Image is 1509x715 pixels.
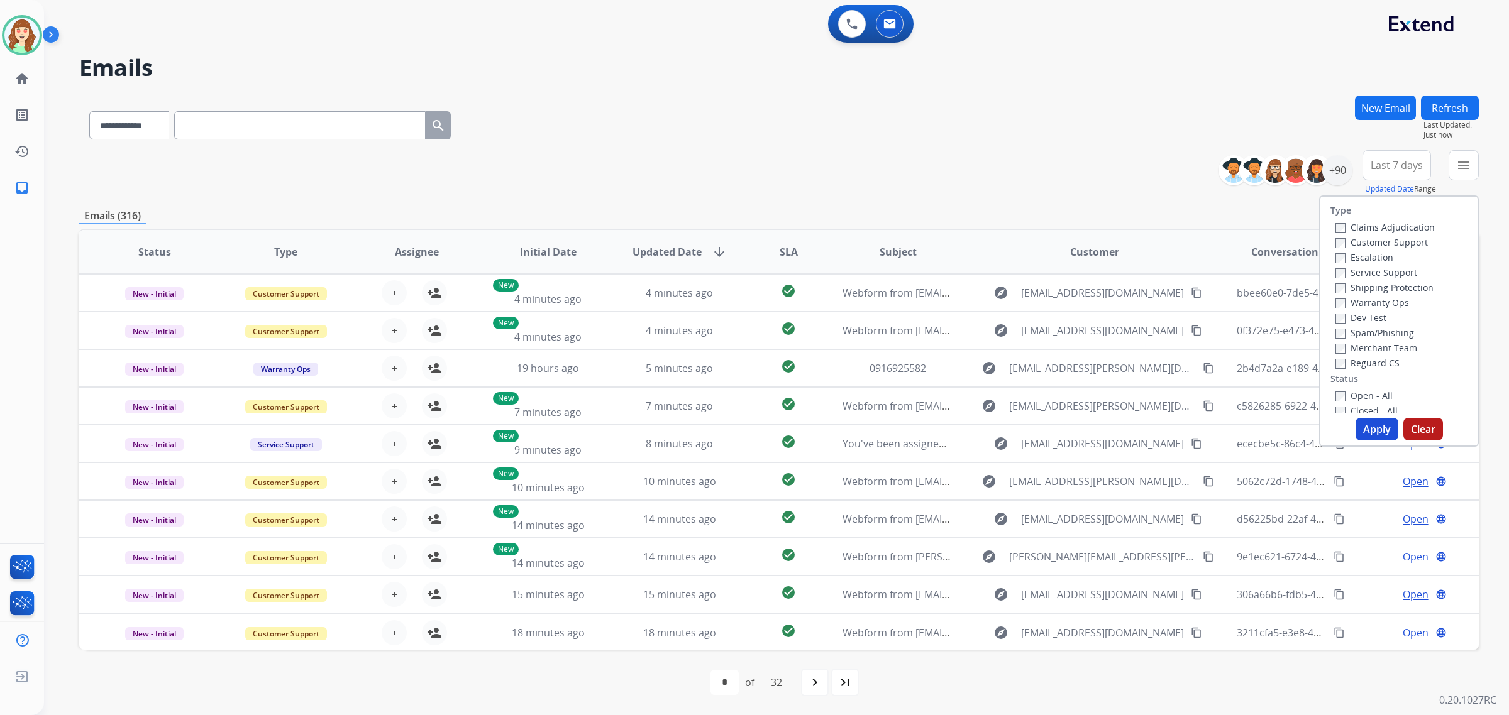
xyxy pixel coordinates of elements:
[382,620,407,645] button: +
[512,587,585,601] span: 15 minutes ago
[1335,407,1346,417] input: Closed - All
[1203,363,1214,374] mat-icon: content_copy
[14,107,30,123] mat-icon: list_alt
[382,469,407,494] button: +
[125,551,184,564] span: New - Initial
[1335,359,1346,369] input: Reguard CS
[382,582,407,607] button: +
[514,292,582,306] span: 4 minutes ago
[993,625,1009,640] mat-icon: explore
[981,549,997,564] mat-icon: explore
[245,627,327,640] span: Customer Support
[993,323,1009,338] mat-icon: explore
[981,361,997,376] mat-icon: explore
[1203,551,1214,562] mat-icon: content_copy
[1335,314,1346,324] input: Dev Test
[1456,158,1471,173] mat-icon: menu
[253,363,318,376] span: Warranty Ops
[993,511,1009,527] mat-icon: explore
[837,675,853,690] mat-icon: last_page
[1435,627,1447,638] mat-icon: language
[781,434,796,449] mat-icon: check_circle
[1191,325,1202,336] mat-icon: content_copy
[1334,476,1345,487] mat-icon: content_copy
[514,443,582,457] span: 9 minutes ago
[493,505,519,518] p: New
[1335,283,1346,293] input: Shipping Protection
[512,481,585,494] span: 10 minutes ago
[1423,120,1479,130] span: Last Updated:
[1203,400,1214,412] mat-icon: content_copy
[1021,436,1184,451] span: [EMAIL_ADDRESS][DOMAIN_NAME]
[493,430,519,442] p: New
[245,325,327,338] span: Customer Support
[1237,361,1434,375] span: 2b4d7a2a-e189-4508-811d-9d8ea9467ebe
[761,670,792,695] div: 32
[1403,474,1429,489] span: Open
[1435,551,1447,562] mat-icon: language
[1335,298,1346,308] input: Warranty Ops
[781,283,796,298] mat-icon: check_circle
[1021,625,1184,640] span: [EMAIL_ADDRESS][DOMAIN_NAME]
[427,398,442,413] mat-icon: person_add
[14,180,30,195] mat-icon: inbox
[843,324,1127,337] span: Webform from [EMAIL_ADDRESS][DOMAIN_NAME] on [DATE]
[125,476,184,489] span: New - Initial
[843,286,1127,300] span: Webform from [EMAIL_ADDRESS][DOMAIN_NAME] on [DATE]
[79,55,1479,80] h2: Emails
[1330,373,1358,385] label: Status
[382,318,407,343] button: +
[1335,251,1393,263] label: Escalation
[1191,513,1202,525] mat-icon: content_copy
[274,244,297,259] span: Type
[780,244,798,259] span: SLA
[245,551,327,564] span: Customer Support
[993,587,1009,602] mat-icon: explore
[1435,589,1447,600] mat-icon: language
[1335,223,1346,233] input: Claims Adjudication
[427,511,442,527] mat-icon: person_add
[382,356,407,381] button: +
[392,361,397,376] span: +
[1423,130,1479,140] span: Just now
[1009,549,1195,564] span: [PERSON_NAME][EMAIL_ADDRESS][PERSON_NAME][DOMAIN_NAME]
[1237,399,1425,413] span: c5826285-6922-4751-967d-ff2333ac556e
[4,18,40,53] img: avatar
[427,549,442,564] mat-icon: person_add
[392,511,397,527] span: +
[1403,511,1429,527] span: Open
[245,589,327,602] span: Customer Support
[1363,150,1431,180] button: Last 7 days
[870,361,926,375] span: 0916925582
[1335,297,1409,308] label: Warranty Ops
[382,431,407,456] button: +
[1435,513,1447,525] mat-icon: language
[1335,391,1346,401] input: Open - All
[1335,405,1398,417] label: Closed - All
[646,286,713,300] span: 4 minutes ago
[1335,390,1393,401] label: Open - All
[1237,550,1430,564] span: 9e1ec621-6724-47ec-a429-2853ebb92c4a
[512,518,585,532] span: 14 minutes ago
[646,361,713,375] span: 5 minutes ago
[1009,361,1195,376] span: [EMAIL_ADDRESS][PERSON_NAME][DOMAIN_NAME]
[643,550,716,564] span: 14 minutes ago
[514,330,582,344] span: 4 minutes ago
[981,474,997,489] mat-icon: explore
[1365,184,1414,194] button: Updated Date
[392,436,397,451] span: +
[392,474,397,489] span: +
[1335,221,1435,233] label: Claims Adjudication
[843,587,1127,601] span: Webform from [EMAIL_ADDRESS][DOMAIN_NAME] on [DATE]
[427,474,442,489] mat-icon: person_add
[514,405,582,419] span: 7 minutes ago
[1009,474,1195,489] span: [EMAIL_ADDRESS][PERSON_NAME][DOMAIN_NAME]
[382,506,407,532] button: +
[125,627,184,640] span: New - Initial
[392,587,397,602] span: +
[245,513,327,527] span: Customer Support
[125,325,184,338] span: New - Initial
[392,625,397,640] span: +
[431,118,446,133] mat-icon: search
[493,317,519,329] p: New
